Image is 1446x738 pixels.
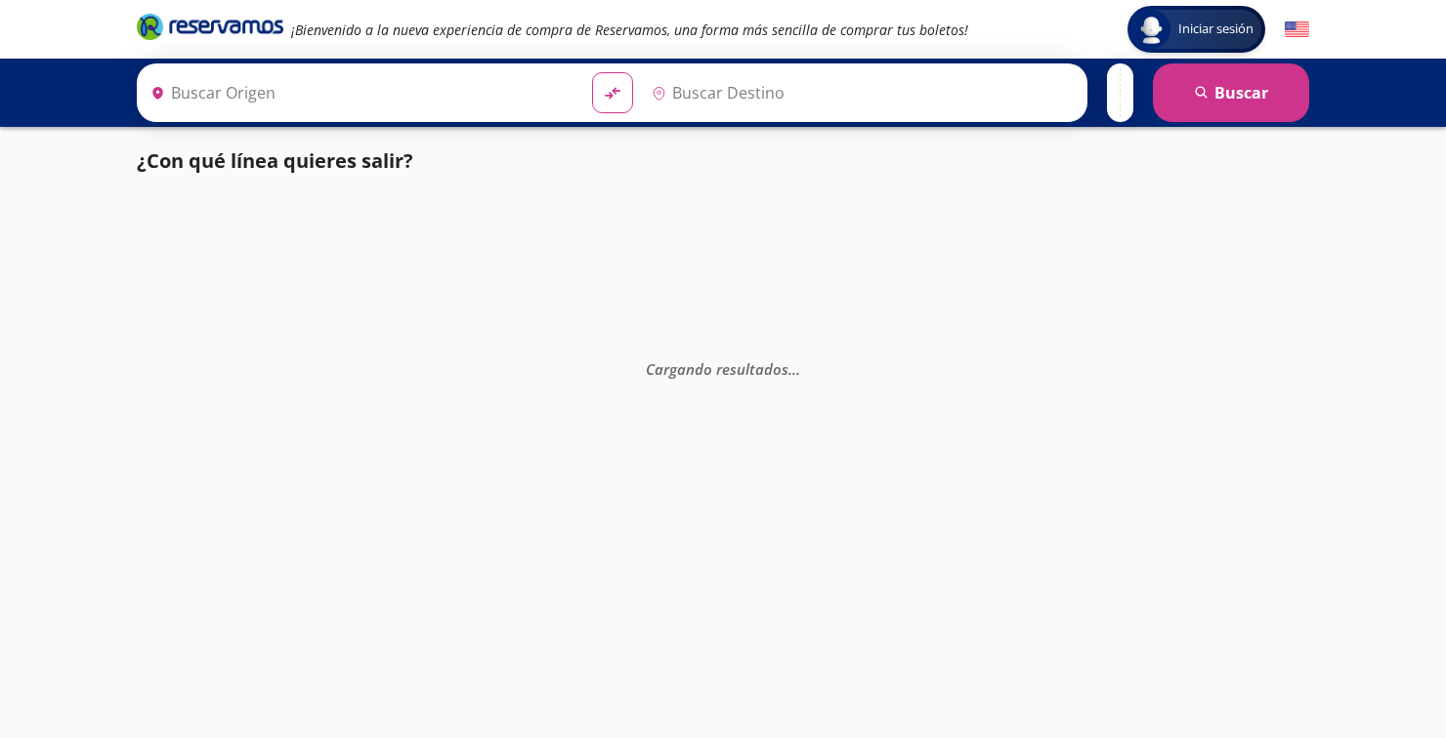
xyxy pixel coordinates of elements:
span: Iniciar sesión [1170,20,1261,39]
span: . [796,359,800,379]
p: ¿Con qué línea quieres salir? [137,146,413,176]
em: ¡Bienvenido a la nueva experiencia de compra de Reservamos, una forma más sencilla de comprar tus... [291,20,968,39]
span: . [792,359,796,379]
input: Buscar Origen [143,68,576,117]
em: Cargando resultados [646,359,800,379]
button: Buscar [1153,63,1309,122]
input: Buscar Destino [644,68,1078,117]
button: English [1285,18,1309,42]
i: Brand Logo [137,12,283,41]
span: . [788,359,792,379]
a: Brand Logo [137,12,283,47]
